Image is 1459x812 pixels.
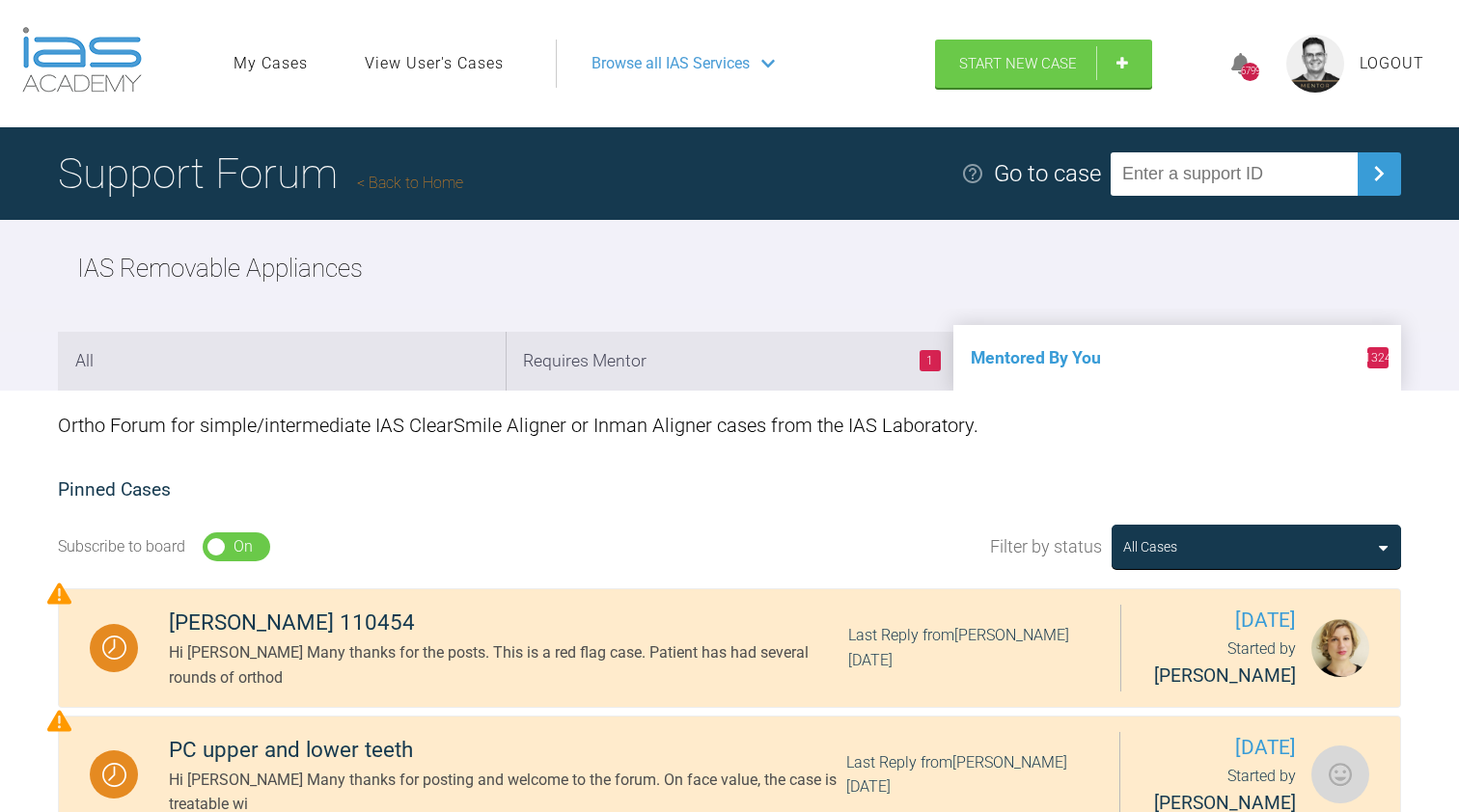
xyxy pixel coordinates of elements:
[592,51,750,76] span: Browse all IAS Services
[58,140,463,207] h1: Support Forum
[1111,152,1358,196] input: Enter a support ID
[58,588,1401,708] a: Waiting[PERSON_NAME] 110454Hi [PERSON_NAME] Many thanks for the posts. This is a red flag case. P...
[1311,619,1369,677] img: Una Mujadzic
[234,51,308,76] a: My Cases
[935,40,1152,88] a: Start New Case
[953,325,1401,391] li: Mentored By You
[1151,732,1296,764] span: [DATE]
[47,582,71,606] img: Priority
[506,332,953,391] li: Requires Mentor
[994,155,1101,192] div: Go to case
[959,55,1077,72] span: Start New Case
[357,174,463,192] a: Back to Home
[1360,51,1424,76] a: Logout
[58,391,1401,460] div: Ortho Forum for simple/intermediate IAS ClearSmile Aligner or Inman Aligner cases from the IAS La...
[58,534,185,559] div: Subscribe to board
[846,750,1089,799] div: Last Reply from [PERSON_NAME] [DATE]
[990,533,1102,561] span: Filter by status
[234,534,253,559] div: On
[1123,536,1177,557] div: All Cases
[169,606,848,640] div: [PERSON_NAME] 110454
[58,332,506,391] li: All
[169,733,846,768] div: PC upper and lower teeth
[1152,636,1296,690] div: Started by
[1286,35,1344,93] img: profile.png
[47,709,71,733] img: Priority
[102,636,126,660] img: Waiting
[102,763,126,787] img: Waiting
[1241,63,1259,81] div: 6799
[365,51,504,76] a: View User's Cases
[1363,158,1394,189] img: chevronRight.28bd32b0.svg
[848,623,1089,672] div: Last Reply from [PERSON_NAME] [DATE]
[920,350,941,371] span: 1
[961,162,984,185] img: help.e70b9f3d.svg
[1154,664,1296,687] span: [PERSON_NAME]
[1152,605,1296,636] span: [DATE]
[58,475,1401,505] h2: Pinned Cases
[1367,347,1389,368] span: 1324
[169,640,848,690] div: Hi [PERSON_NAME] Many thanks for the posts. This is a red flag case. Patient has had several roun...
[1311,745,1369,803] img: Rachel Green
[22,27,142,93] img: logo-light.3e3ef733.png
[77,249,363,289] h2: IAS Removable Appliances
